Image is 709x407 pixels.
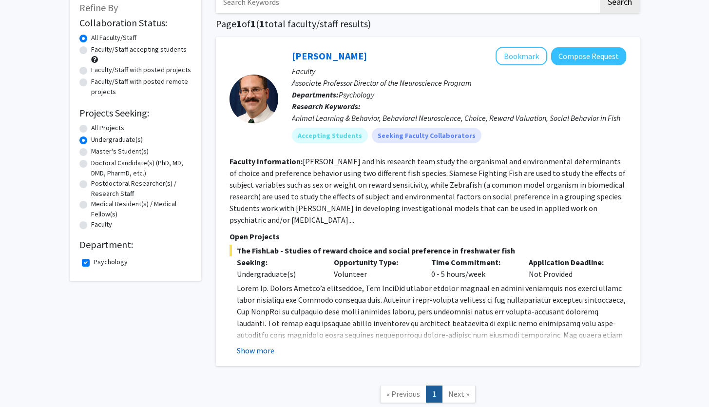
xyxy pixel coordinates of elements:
[292,90,339,99] b: Departments:
[236,18,242,30] span: 1
[91,44,187,55] label: Faculty/Staff accepting students
[259,18,265,30] span: 1
[448,389,469,399] span: Next »
[91,146,149,156] label: Master's Student(s)
[326,256,424,280] div: Volunteer
[230,245,626,256] span: The FishLab - Studies of reward choice and social preference in freshwater fish
[79,1,118,14] span: Refine By
[339,90,374,99] span: Psychology
[334,256,417,268] p: Opportunity Type:
[496,47,547,65] button: Add Drew Velkey to Bookmarks
[426,386,442,403] a: 1
[91,178,192,199] label: Postdoctoral Researcher(s) / Research Staff
[230,156,626,225] fg-read-more: [PERSON_NAME] and his research team study the organismal and environmental determinants of choice...
[380,386,426,403] a: Previous Page
[237,256,320,268] p: Seeking:
[91,123,124,133] label: All Projects
[94,257,128,267] label: Psychology
[230,156,303,166] b: Faculty Information:
[91,158,192,178] label: Doctoral Candidate(s) (PhD, MD, DMD, PharmD, etc.)
[250,18,256,30] span: 1
[91,199,192,219] label: Medical Resident(s) / Medical Fellow(s)
[292,112,626,124] div: Animal Learning & Behavior, Behavioral Neuroscience, Choice, Reward Valuation, Social Behavior in...
[292,77,626,89] p: Associate Professor Director of the Neuroscience Program
[91,135,143,145] label: Undergraduate(s)
[91,65,191,75] label: Faculty/Staff with posted projects
[292,101,361,111] b: Research Keywords:
[79,107,192,119] h2: Projects Seeking:
[79,17,192,29] h2: Collaboration Status:
[79,239,192,251] h2: Department:
[292,50,367,62] a: [PERSON_NAME]
[551,47,626,65] button: Compose Request to Drew Velkey
[91,219,112,230] label: Faculty
[292,65,626,77] p: Faculty
[7,363,41,400] iframe: Chat
[237,345,274,356] button: Show more
[442,386,476,403] a: Next Page
[386,389,420,399] span: « Previous
[292,128,368,143] mat-chip: Accepting Students
[216,18,640,30] h1: Page of ( total faculty/staff results)
[424,256,521,280] div: 0 - 5 hours/week
[91,33,136,43] label: All Faculty/Staff
[91,77,192,97] label: Faculty/Staff with posted remote projects
[431,256,514,268] p: Time Commitment:
[372,128,481,143] mat-chip: Seeking Faculty Collaborators
[230,231,626,242] p: Open Projects
[237,268,320,280] div: Undergraduate(s)
[529,256,612,268] p: Application Deadline:
[521,256,619,280] div: Not Provided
